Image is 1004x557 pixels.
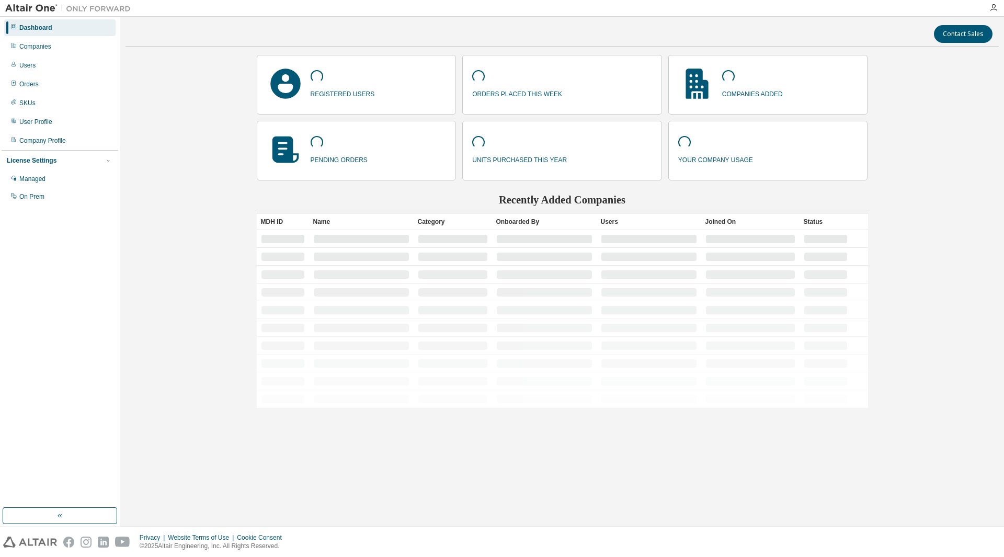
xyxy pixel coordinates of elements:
[261,213,305,230] div: MDH ID
[63,537,74,548] img: facebook.svg
[19,118,52,126] div: User Profile
[472,87,562,99] p: orders placed this week
[311,153,368,165] p: pending orders
[472,153,567,165] p: units purchased this year
[705,213,795,230] div: Joined On
[140,542,288,551] p: © 2025 Altair Engineering, Inc. All Rights Reserved.
[19,192,44,201] div: On Prem
[3,537,57,548] img: altair_logo.svg
[257,193,868,207] h2: Recently Added Companies
[168,533,237,542] div: Website Terms of Use
[140,533,168,542] div: Privacy
[678,153,753,165] p: your company usage
[5,3,136,14] img: Altair One
[19,175,45,183] div: Managed
[601,213,697,230] div: Users
[722,87,783,99] p: companies added
[313,213,409,230] div: Name
[934,25,992,43] button: Contact Sales
[81,537,92,548] img: instagram.svg
[19,137,66,145] div: Company Profile
[804,213,848,230] div: Status
[19,61,36,70] div: Users
[7,156,56,165] div: License Settings
[19,24,52,32] div: Dashboard
[496,213,592,230] div: Onboarded By
[418,213,488,230] div: Category
[115,537,130,548] img: youtube.svg
[311,87,375,99] p: registered users
[237,533,288,542] div: Cookie Consent
[19,99,36,107] div: SKUs
[98,537,109,548] img: linkedin.svg
[19,42,51,51] div: Companies
[19,80,39,88] div: Orders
